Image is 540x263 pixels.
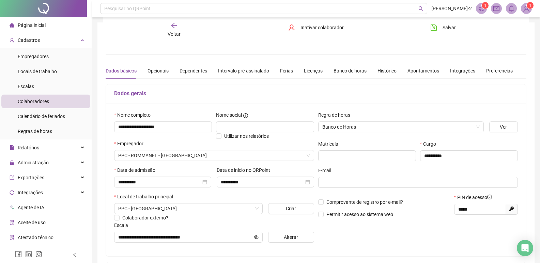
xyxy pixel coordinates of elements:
div: Opcionais [148,67,169,75]
span: Banco de Horas [322,122,480,132]
span: arrow-left [171,22,178,29]
button: Alterar [268,232,314,243]
span: user-delete [288,24,295,31]
span: Inativar colaborador [300,24,344,31]
div: Licenças [304,67,323,75]
label: Escala [114,221,133,229]
button: Inativar colaborador [283,22,349,33]
span: sync [10,190,14,195]
button: Salvar [425,22,461,33]
label: Cargo [420,140,441,148]
span: Utilizar nos relatórios [224,133,269,139]
span: info-circle [243,113,248,118]
span: 1 [484,3,487,8]
span: AV. ANTÔNIO CARLOS MAGALHÃES, 1034 PITUBA PARQUE CENTER, LOJAS 28 , 29, 30 A –ITAIGARA CEP – 41.8... [118,203,259,214]
span: Comprovante de registro por e-mail? [326,199,403,205]
span: Administração [18,160,49,165]
span: 1 [529,3,531,8]
div: Preferências [486,67,513,75]
label: Empregador [114,140,148,147]
span: Integrações [18,190,43,195]
h5: Dados gerais [114,89,518,98]
span: [PERSON_NAME]-2 [431,5,472,12]
div: Dependentes [180,67,207,75]
label: E-mail [318,167,336,174]
span: Aceite de uso [18,220,46,225]
span: Criar [286,205,296,212]
span: solution [10,235,14,240]
div: Intervalo pré-assinalado [218,67,269,75]
span: info-circle [487,195,492,199]
span: Página inicial [18,22,46,28]
span: instagram [35,251,42,258]
span: Locais de trabalho [18,69,57,74]
label: Local de trabalho principal [114,193,178,200]
span: Colaboradores [18,99,49,104]
span: Alterar [284,233,298,241]
span: Atestado técnico [18,235,53,240]
span: Salvar [443,24,456,31]
label: Data de admissão [114,166,160,174]
span: PIN de acesso [457,194,492,201]
span: home [10,23,14,28]
span: mail [493,5,499,12]
span: Agente de IA [18,205,44,210]
span: save [430,24,437,31]
img: 83410 [521,3,531,14]
sup: Atualize o seu contato no menu Meus Dados [527,2,534,9]
span: lock [10,160,14,165]
span: Voltar [168,31,181,37]
div: Apontamentos [407,67,439,75]
span: Calendário de feriados [18,114,65,119]
span: Empregadores [18,54,49,59]
sup: 1 [482,2,489,9]
span: Escalas [18,84,34,89]
div: Integrações [450,67,475,75]
label: Regra de horas [318,111,355,119]
div: Open Intercom Messenger [517,240,533,256]
span: Nome social [216,111,242,119]
span: notification [478,5,484,12]
span: Colaborador externo? [122,215,168,220]
label: Matrícula [318,140,343,148]
span: audit [10,220,14,225]
button: Ver [489,121,518,132]
span: RV COMERCIO DE BIJUTERIAS LTDA [118,150,310,161]
div: Dados básicos [106,67,137,75]
span: bell [508,5,514,12]
label: Nome completo [114,111,155,119]
span: facebook [15,251,22,258]
label: Data de início no QRPoint [217,166,275,174]
span: Ver [500,123,507,131]
span: Cadastros [18,37,40,43]
span: left [72,252,77,257]
span: export [10,175,14,180]
button: Criar [268,203,314,214]
span: user-add [10,38,14,43]
span: Relatórios [18,145,39,150]
span: search [418,6,423,11]
span: linkedin [25,251,32,258]
div: Banco de horas [334,67,367,75]
div: Histórico [377,67,397,75]
span: Exportações [18,175,44,180]
span: file [10,145,14,150]
span: Regras de horas [18,129,52,134]
span: Permitir acesso ao sistema web [326,212,393,217]
span: eye [254,235,259,240]
div: Férias [280,67,293,75]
